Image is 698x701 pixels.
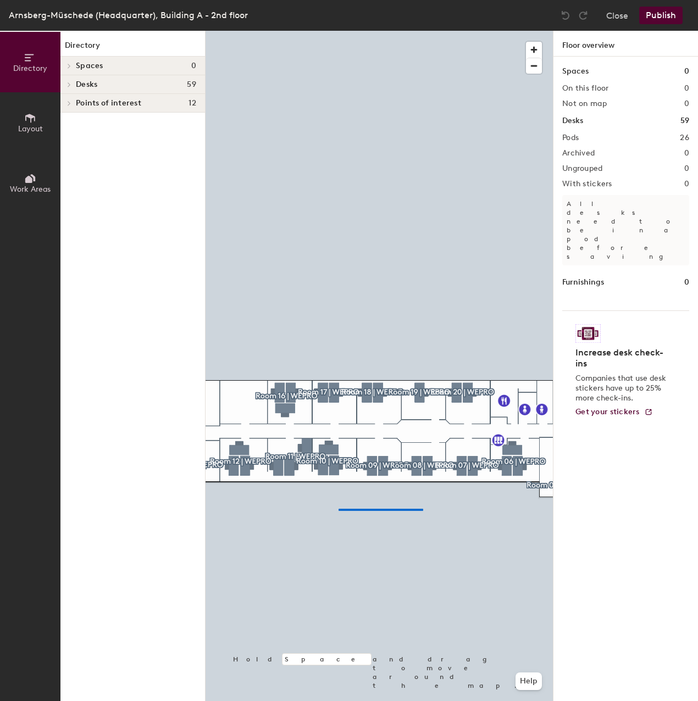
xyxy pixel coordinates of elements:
[187,80,196,89] span: 59
[10,185,51,194] span: Work Areas
[76,62,103,70] span: Spaces
[76,99,141,108] span: Points of interest
[562,84,609,93] h2: On this floor
[606,7,628,24] button: Close
[562,195,689,265] p: All desks need to be in a pod before saving
[562,164,603,173] h2: Ungrouped
[18,124,43,133] span: Layout
[575,408,653,417] a: Get your stickers
[684,276,689,288] h1: 0
[60,40,205,57] h1: Directory
[575,407,640,416] span: Get your stickers
[684,84,689,93] h2: 0
[562,133,579,142] h2: Pods
[76,80,97,89] span: Desks
[684,99,689,108] h2: 0
[13,64,47,73] span: Directory
[562,99,607,108] h2: Not on map
[639,7,683,24] button: Publish
[684,180,689,188] h2: 0
[684,65,689,77] h1: 0
[562,180,612,188] h2: With stickers
[562,65,589,77] h1: Spaces
[680,115,689,127] h1: 59
[684,164,689,173] h2: 0
[575,347,669,369] h4: Increase desk check-ins
[9,8,248,22] div: Arnsberg-Müschede (Headquarter), Building A - 2nd floor
[516,672,542,690] button: Help
[553,31,698,57] h1: Floor overview
[562,115,583,127] h1: Desks
[680,133,689,142] h2: 26
[560,10,571,21] img: Undo
[575,374,669,403] p: Companies that use desk stickers have up to 25% more check-ins.
[562,149,595,158] h2: Archived
[191,62,196,70] span: 0
[684,149,689,158] h2: 0
[575,324,601,343] img: Sticker logo
[562,276,604,288] h1: Furnishings
[578,10,589,21] img: Redo
[189,99,196,108] span: 12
